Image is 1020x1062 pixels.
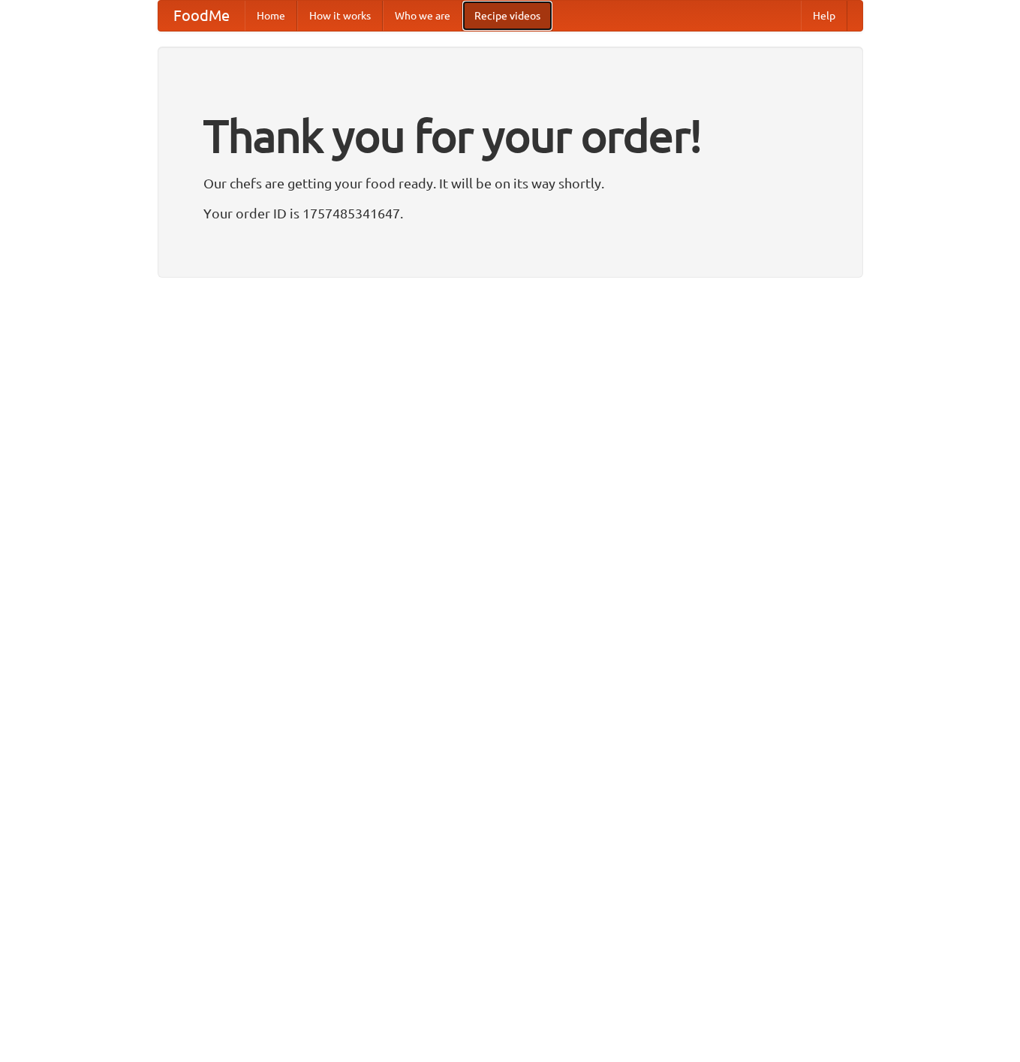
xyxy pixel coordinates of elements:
[203,100,817,172] h1: Thank you for your order!
[245,1,297,31] a: Home
[203,202,817,224] p: Your order ID is 1757485341647.
[158,1,245,31] a: FoodMe
[297,1,383,31] a: How it works
[462,1,552,31] a: Recipe videos
[801,1,847,31] a: Help
[383,1,462,31] a: Who we are
[203,172,817,194] p: Our chefs are getting your food ready. It will be on its way shortly.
